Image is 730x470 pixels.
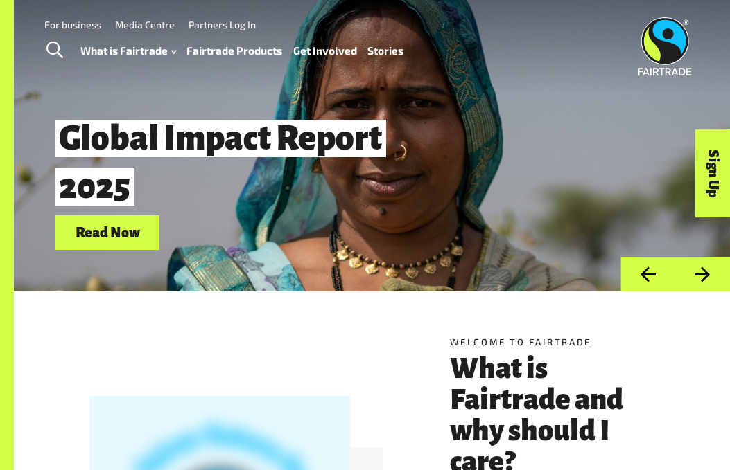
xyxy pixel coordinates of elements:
[675,257,730,292] button: Next
[638,17,691,75] img: Fairtrade Australia New Zealand logo
[115,19,175,30] a: Media Centre
[55,215,159,251] a: Read Now
[80,41,176,60] a: What is Fairtrade
[189,19,256,30] a: Partners Log In
[620,257,675,292] button: Previous
[367,41,403,60] a: Stories
[293,41,357,60] a: Get Involved
[186,41,282,60] a: Fairtrade Products
[55,120,386,205] span: Global Impact Report 2025
[44,19,101,30] a: For business
[450,336,655,350] h5: Welcome to Fairtrade
[37,33,71,68] a: Toggle Search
